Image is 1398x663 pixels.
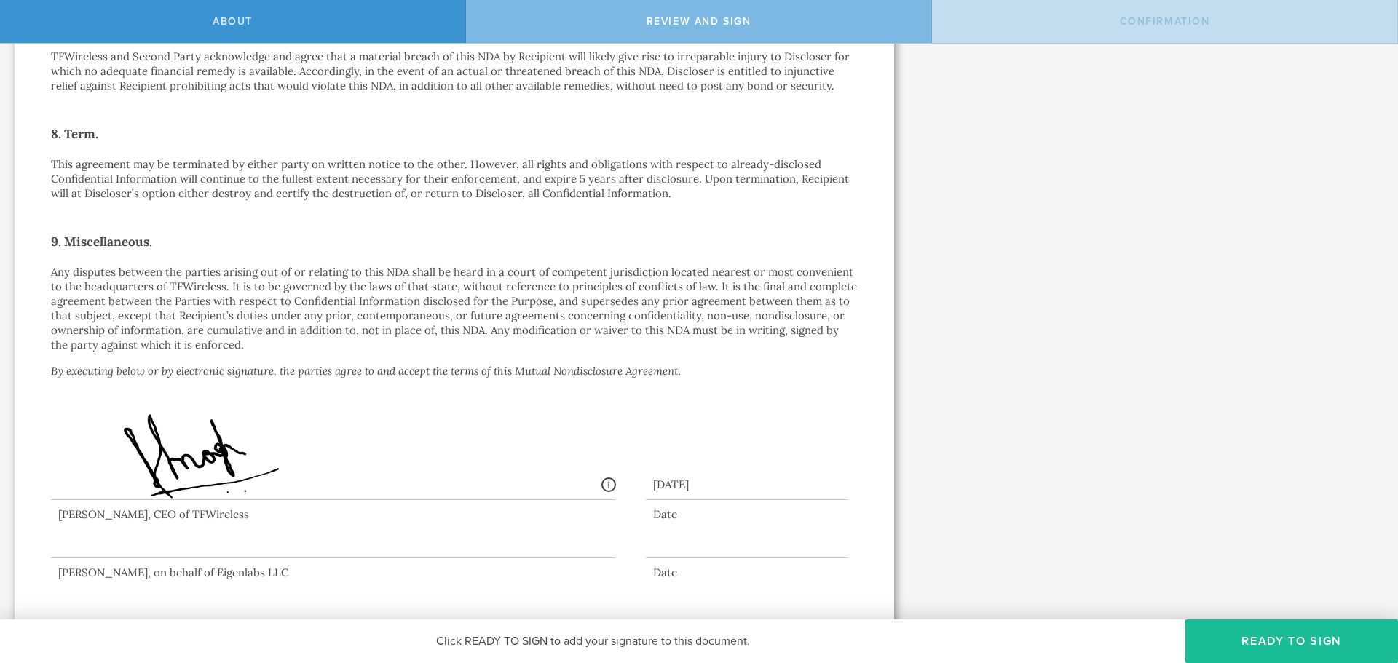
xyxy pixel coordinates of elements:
h2: 8. Term. [51,122,858,146]
span: Confirmation [1120,15,1210,28]
div: [DATE] [646,463,848,500]
i: By executing below or by electronic signature, the parties agree to and accept the terms of this ... [51,364,678,378]
div: [PERSON_NAME], on behalf of Eigenlabs LLC [51,565,616,580]
p: Any disputes between the parties arising out of or relating to this NDA shall be heard in a court... [51,265,858,352]
span: Review and sign [647,15,751,28]
h2: 9. Miscellaneous. [51,230,858,253]
p: TFWireless and Second Party acknowledge and agree that a material breach of this NDA by Recipient... [51,49,858,93]
span: About [213,15,253,28]
p: . [51,364,858,378]
button: Ready to Sign [1185,619,1398,663]
p: This agreement may be terminated by either party on written notice to the other. However, all rig... [51,157,858,201]
div: Date [646,565,848,580]
img: 3VXRL0yqNlcAAAAASUVORK5CYII= [58,397,443,503]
